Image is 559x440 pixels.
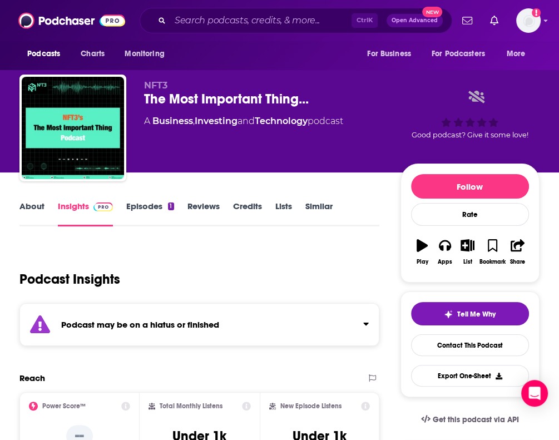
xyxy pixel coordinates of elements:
[238,116,255,126] span: and
[22,77,124,179] img: The Most Important Thing...
[126,201,174,226] a: Episodes1
[411,232,434,272] button: Play
[19,271,120,288] h1: Podcast Insights
[392,18,438,23] span: Open Advanced
[168,202,174,210] div: 1
[424,43,501,65] button: open menu
[367,46,411,62] span: For Business
[140,8,452,33] div: Search podcasts, credits, & more...
[422,7,442,17] span: New
[255,116,308,126] a: Technology
[458,11,477,30] a: Show notifications dropdown
[499,43,540,65] button: open menu
[61,319,219,330] strong: Podcast may be on a hiatus or finished
[117,43,179,65] button: open menu
[433,415,519,424] span: Get this podcast via API
[411,365,529,387] button: Export One-Sheet
[479,232,506,272] button: Bookmark
[18,10,125,31] img: Podchaser - Follow, Share and Rate Podcasts
[411,203,529,226] div: Rate
[144,80,167,91] span: NFT3
[516,8,541,33] span: Logged in as smeizlik
[359,43,425,65] button: open menu
[195,116,238,126] a: Investing
[486,11,503,30] a: Show notifications dropdown
[521,380,548,407] div: Open Intercom Messenger
[456,232,479,272] button: List
[479,259,506,265] div: Bookmark
[19,201,44,226] a: About
[434,232,457,272] button: Apps
[305,201,333,226] a: Similar
[125,46,164,62] span: Monitoring
[152,116,193,126] a: Business
[193,116,195,126] span: ,
[19,303,379,346] section: Click to expand status details
[275,201,292,226] a: Lists
[144,115,343,128] div: A podcast
[93,202,113,211] img: Podchaser Pro
[516,8,541,33] img: User Profile
[432,46,485,62] span: For Podcasters
[160,402,222,410] h2: Total Monthly Listens
[507,46,526,62] span: More
[457,310,496,319] span: Tell Me Why
[463,259,472,265] div: List
[81,46,105,62] span: Charts
[411,334,529,356] a: Contact This Podcast
[438,259,452,265] div: Apps
[19,43,75,65] button: open menu
[280,402,342,410] h2: New Episode Listens
[387,14,443,27] button: Open AdvancedNew
[352,13,378,28] span: Ctrl K
[411,174,529,199] button: Follow
[400,80,540,149] div: Good podcast? Give it some love!
[58,201,113,226] a: InsightsPodchaser Pro
[170,12,352,29] input: Search podcasts, credits, & more...
[19,373,45,383] h2: Reach
[233,201,262,226] a: Credits
[187,201,220,226] a: Reviews
[412,406,528,433] a: Get this podcast via API
[444,310,453,319] img: tell me why sparkle
[412,131,528,139] span: Good podcast? Give it some love!
[27,46,60,62] span: Podcasts
[411,302,529,325] button: tell me why sparkleTell Me Why
[73,43,111,65] a: Charts
[516,8,541,33] button: Show profile menu
[532,8,541,17] svg: Add a profile image
[510,259,525,265] div: Share
[417,259,428,265] div: Play
[506,232,529,272] button: Share
[42,402,86,410] h2: Power Score™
